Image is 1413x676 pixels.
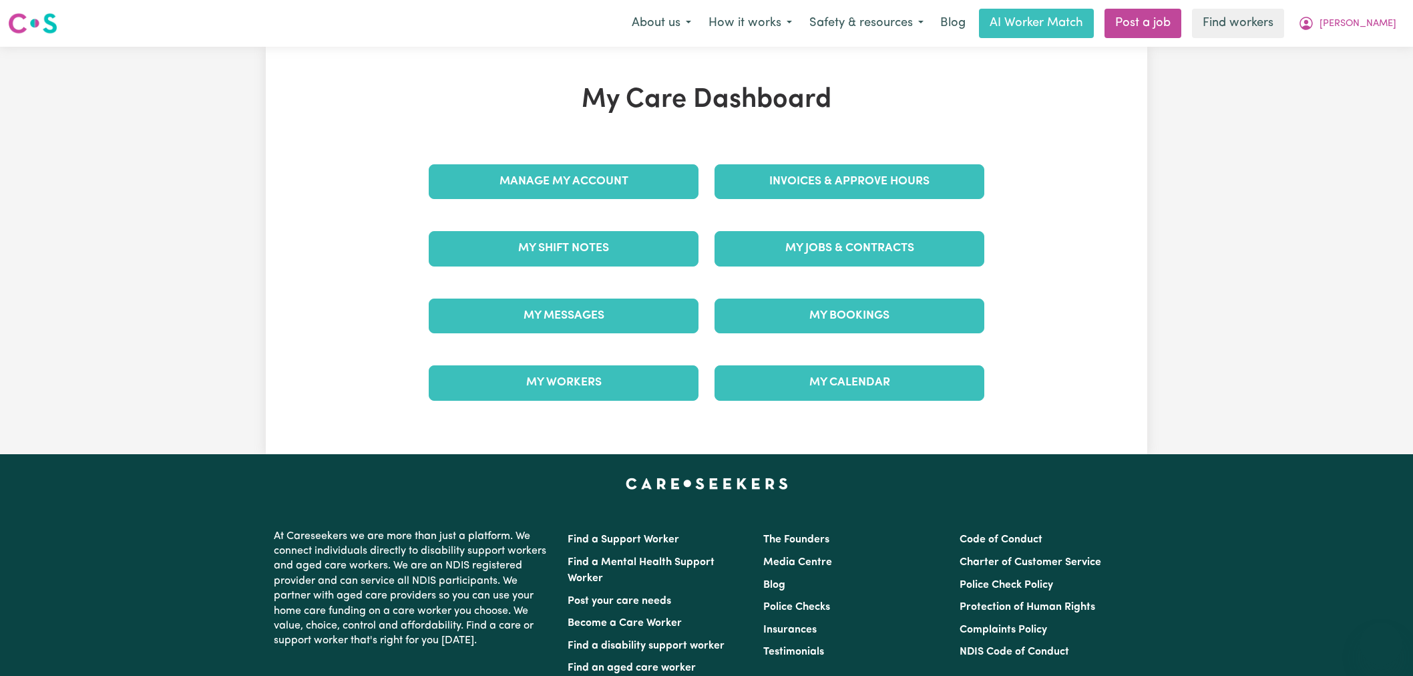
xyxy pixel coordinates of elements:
[274,524,552,654] p: At Careseekers we are more than just a platform. We connect individuals directly to disability su...
[429,164,698,199] a: Manage My Account
[715,365,984,400] a: My Calendar
[932,9,974,38] a: Blog
[421,84,992,116] h1: My Care Dashboard
[568,618,682,629] a: Become a Care Worker
[568,534,679,545] a: Find a Support Worker
[960,557,1101,568] a: Charter of Customer Service
[960,625,1047,635] a: Complaints Policy
[8,11,57,35] img: Careseekers logo
[1320,17,1396,31] span: [PERSON_NAME]
[960,534,1042,545] a: Code of Conduct
[960,647,1069,657] a: NDIS Code of Conduct
[763,647,824,657] a: Testimonials
[623,9,700,37] button: About us
[715,231,984,266] a: My Jobs & Contracts
[568,557,715,584] a: Find a Mental Health Support Worker
[763,625,817,635] a: Insurances
[979,9,1094,38] a: AI Worker Match
[1289,9,1405,37] button: My Account
[715,164,984,199] a: Invoices & Approve Hours
[568,663,696,673] a: Find an aged care worker
[429,365,698,400] a: My Workers
[568,596,671,607] a: Post your care needs
[1360,623,1402,665] iframe: Button to launch messaging window
[626,478,788,489] a: Careseekers home page
[801,9,932,37] button: Safety & resources
[1192,9,1284,38] a: Find workers
[763,534,829,545] a: The Founders
[960,602,1095,613] a: Protection of Human Rights
[763,580,785,590] a: Blog
[429,231,698,266] a: My Shift Notes
[700,9,801,37] button: How it works
[763,602,830,613] a: Police Checks
[763,557,832,568] a: Media Centre
[960,580,1053,590] a: Police Check Policy
[1104,9,1181,38] a: Post a job
[568,641,725,651] a: Find a disability support worker
[8,8,57,39] a: Careseekers logo
[429,299,698,333] a: My Messages
[715,299,984,333] a: My Bookings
